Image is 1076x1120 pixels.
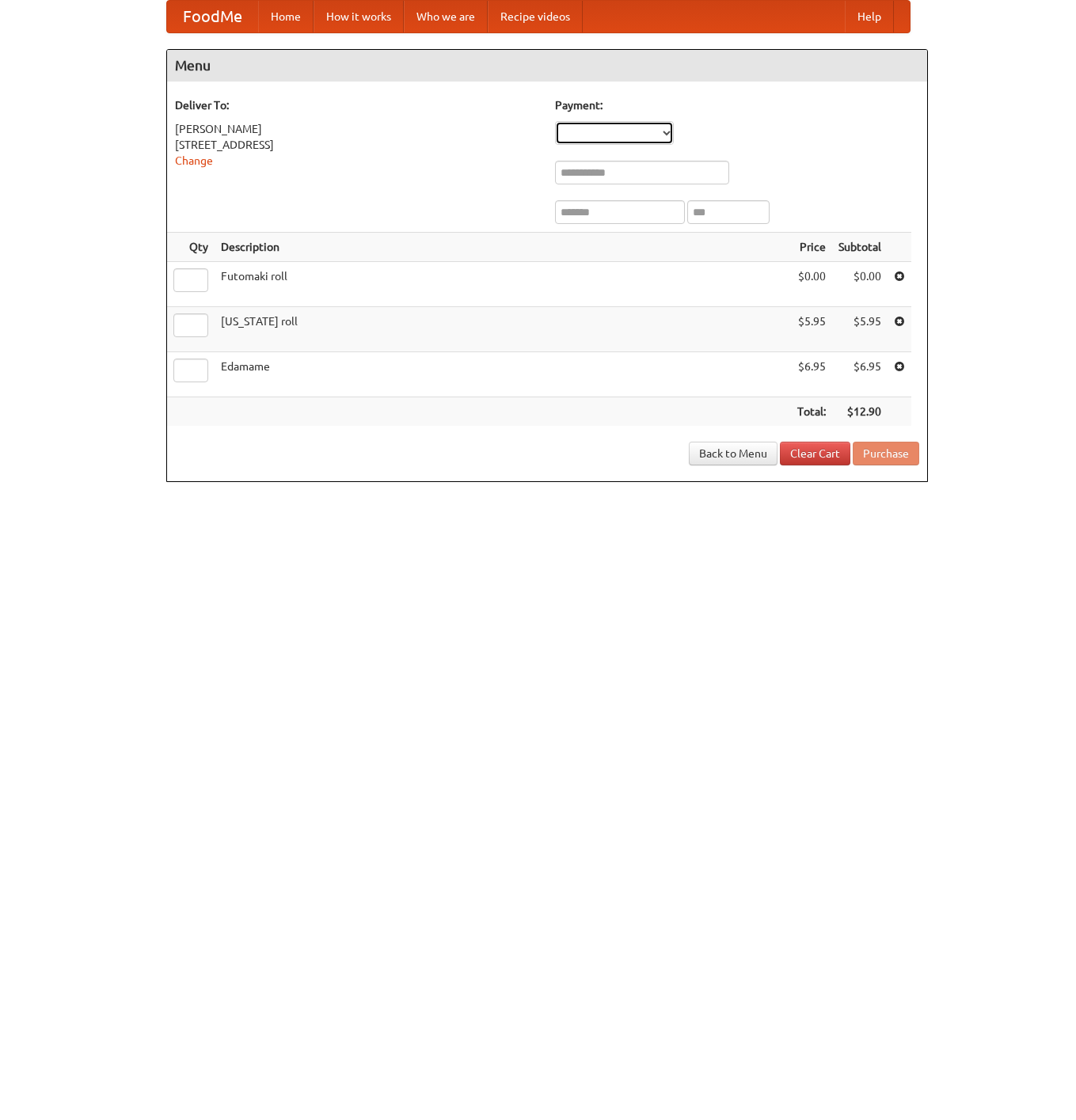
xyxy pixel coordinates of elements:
a: Clear Cart [780,442,850,465]
td: $6.95 [791,352,832,397]
td: $5.95 [832,307,888,352]
th: Price [791,233,832,262]
th: Qty [167,233,215,262]
th: Subtotal [832,233,888,262]
td: $0.00 [832,262,888,307]
a: Change [175,154,213,167]
a: Who we are [404,1,488,32]
td: [US_STATE] roll [215,307,791,352]
h5: Payment: [555,97,919,113]
div: [STREET_ADDRESS] [175,137,539,153]
button: Purchase [853,442,919,465]
a: How it works [314,1,404,32]
div: [PERSON_NAME] [175,121,539,137]
td: $6.95 [832,352,888,397]
h5: Deliver To: [175,97,539,113]
td: $5.95 [791,307,832,352]
a: Recipe videos [488,1,583,32]
td: Futomaki roll [215,262,791,307]
th: $12.90 [832,397,888,427]
th: Description [215,233,791,262]
a: FoodMe [167,1,258,32]
a: Back to Menu [689,442,778,465]
th: Total: [791,397,832,427]
td: $0.00 [791,262,832,307]
h4: Menu [167,50,927,82]
td: Edamame [215,352,791,397]
a: Home [258,1,314,32]
a: Help [845,1,894,32]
